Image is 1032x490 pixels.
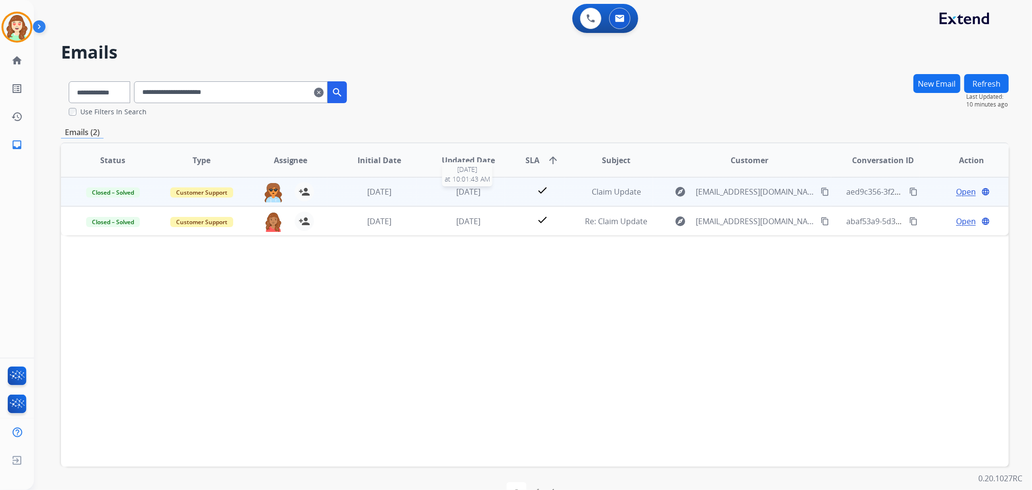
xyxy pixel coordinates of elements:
[456,186,480,197] span: [DATE]
[537,214,548,226] mat-icon: check
[964,74,1009,93] button: Refresh
[274,154,308,166] span: Assignee
[170,187,233,198] span: Customer Support
[445,174,490,184] span: at 10:01:43 AM
[367,186,391,197] span: [DATE]
[821,187,829,196] mat-icon: content_copy
[193,154,210,166] span: Type
[80,107,147,117] label: Use Filters In Search
[3,14,30,41] img: avatar
[264,212,283,232] img: agent-avatar
[674,186,686,198] mat-icon: explore
[981,187,990,196] mat-icon: language
[913,74,960,93] button: New Email
[966,93,1009,101] span: Last Updated:
[367,216,391,227] span: [DATE]
[852,154,914,166] span: Conversation ID
[11,83,23,94] mat-icon: list_alt
[847,216,992,227] span: abaf53a9-5d37-47ff-b957-3a454e9e58e1
[696,186,815,198] span: [EMAIL_ADDRESS][DOMAIN_NAME]
[442,154,495,166] span: Updated Date
[978,473,1022,484] p: 0.20.1027RC
[956,186,976,198] span: Open
[331,87,343,98] mat-icon: search
[525,154,539,166] span: SLA
[674,215,686,227] mat-icon: explore
[86,217,140,227] span: Closed – Solved
[456,216,480,227] span: [DATE]
[358,154,401,166] span: Initial Date
[264,182,283,202] img: agent-avatar
[696,215,815,227] span: [EMAIL_ADDRESS][DOMAIN_NAME]
[314,87,324,98] mat-icon: clear
[299,186,310,198] mat-icon: person_add
[731,154,768,166] span: Customer
[170,217,233,227] span: Customer Support
[11,55,23,66] mat-icon: home
[909,217,918,226] mat-icon: content_copy
[11,139,23,151] mat-icon: inbox
[61,126,104,138] p: Emails (2)
[981,217,990,226] mat-icon: language
[445,165,490,174] span: [DATE]
[100,154,125,166] span: Status
[11,111,23,122] mat-icon: history
[299,215,310,227] mat-icon: person_add
[592,186,641,197] span: Claim Update
[61,43,1009,62] h2: Emails
[547,154,559,166] mat-icon: arrow_upward
[966,101,1009,108] span: 10 minutes ago
[537,184,548,196] mat-icon: check
[847,186,993,197] span: aed9c356-3f23-4b5c-87bf-132b51b6242c
[602,154,630,166] span: Subject
[86,187,140,198] span: Closed – Solved
[821,217,829,226] mat-icon: content_copy
[920,143,1009,177] th: Action
[956,215,976,227] span: Open
[909,187,918,196] mat-icon: content_copy
[585,216,647,227] span: Re: Claim Update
